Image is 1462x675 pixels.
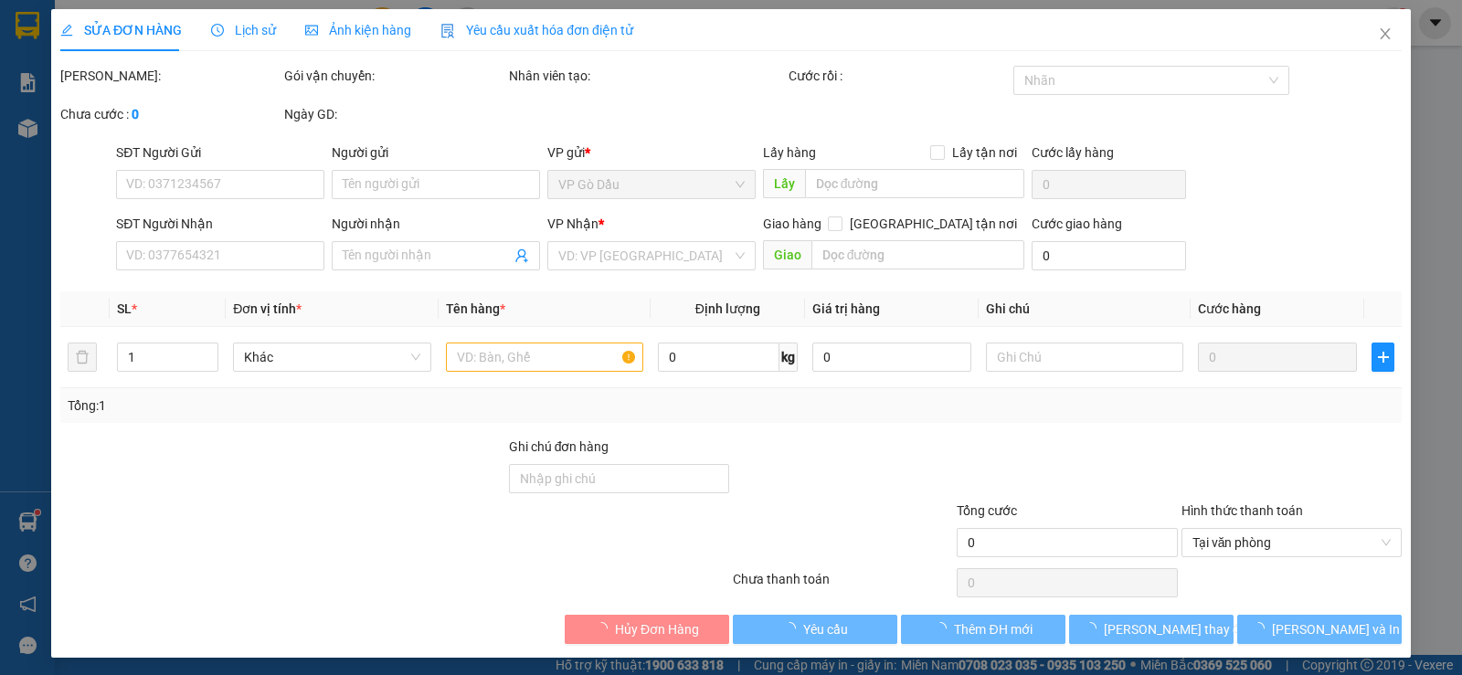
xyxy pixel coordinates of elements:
button: plus [1372,343,1394,372]
span: Lịch sử [211,23,276,37]
input: Cước lấy hàng [1032,170,1186,199]
span: VP Gò Dầu [558,171,745,198]
span: loading [1084,622,1104,635]
input: VD: Bàn, Ghế [446,343,643,372]
span: Tổng cước [957,503,1017,518]
span: user-add [514,248,529,263]
img: icon [440,24,455,38]
span: Định lượng [695,301,760,316]
span: Khác [244,343,419,371]
input: Dọc đường [805,169,1025,198]
span: Lấy [763,169,805,198]
div: SĐT Người Nhận [116,214,324,234]
span: Giao hàng [763,216,821,231]
div: Cước rồi : [789,66,1009,86]
button: Hủy Đơn Hàng [565,615,729,644]
span: [PERSON_NAME]: [5,118,193,129]
span: SL [117,301,132,316]
span: ----------------------------------------- [49,99,224,113]
button: Thêm ĐH mới [901,615,1065,644]
button: [PERSON_NAME] thay đổi [1069,615,1234,644]
label: Cước giao hàng [1032,216,1122,231]
span: loading [595,622,615,635]
span: Ảnh kiện hàng [305,23,411,37]
button: [PERSON_NAME] và In [1237,615,1402,644]
label: Ghi chú đơn hàng [509,439,609,454]
span: 01 Võ Văn Truyện, KP.1, Phường 2 [144,55,251,78]
span: clock-circle [211,24,224,37]
span: Tại văn phòng [1192,529,1391,556]
span: Cước hàng [1198,301,1261,316]
div: [PERSON_NAME]: [60,66,281,86]
label: Hình thức thanh toán [1181,503,1303,518]
span: Lấy hàng [763,145,816,160]
span: VPGD1408250014 [91,116,194,130]
span: In ngày: [5,132,111,143]
span: Giá trị hàng [812,301,880,316]
b: 0 [132,107,139,121]
span: loading [1252,622,1272,635]
input: Dọc đường [811,240,1025,269]
div: Ngày GD: [284,104,504,124]
span: Hotline: 19001152 [144,81,224,92]
span: loading [783,622,803,635]
div: VP gửi [547,142,756,163]
div: Người gửi [332,142,540,163]
span: close [1378,26,1393,41]
div: Nhân viên tạo: [509,66,786,86]
span: Bến xe [GEOGRAPHIC_DATA] [144,29,246,52]
span: Thêm ĐH mới [954,619,1032,639]
div: Người nhận [332,214,540,234]
button: delete [68,343,97,372]
input: Ghi Chú [986,343,1183,372]
span: Lấy tận nơi [945,142,1024,163]
span: [PERSON_NAME] và In [1272,619,1400,639]
span: plus [1372,350,1393,364]
label: Cước lấy hàng [1032,145,1114,160]
button: Close [1360,9,1411,60]
span: Yêu cầu [803,619,848,639]
div: Chưa cước : [60,104,281,124]
div: Tổng: 1 [68,396,566,416]
input: 0 [1198,343,1357,372]
input: Ghi chú đơn hàng [509,464,729,493]
span: SỬA ĐƠN HÀNG [60,23,182,37]
span: Giao [763,240,811,269]
button: Yêu cầu [733,615,897,644]
span: loading [934,622,954,635]
img: logo [6,11,88,91]
input: Cước giao hàng [1032,241,1186,270]
span: 09:00:23 [DATE] [40,132,111,143]
th: Ghi chú [979,291,1191,327]
strong: ĐỒNG PHƯỚC [144,10,250,26]
div: SĐT Người Gửi [116,142,324,163]
span: Hủy Đơn Hàng [615,619,699,639]
span: picture [305,24,318,37]
div: Chưa thanh toán [731,569,955,601]
span: edit [60,24,73,37]
span: kg [779,343,798,372]
span: [GEOGRAPHIC_DATA] tận nơi [842,214,1024,234]
span: Tên hàng [446,301,505,316]
span: [PERSON_NAME] thay đổi [1104,619,1250,639]
span: Yêu cầu xuất hóa đơn điện tử [440,23,633,37]
span: VP Nhận [547,216,599,231]
span: Đơn vị tính [233,301,302,316]
div: Gói vận chuyển: [284,66,504,86]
